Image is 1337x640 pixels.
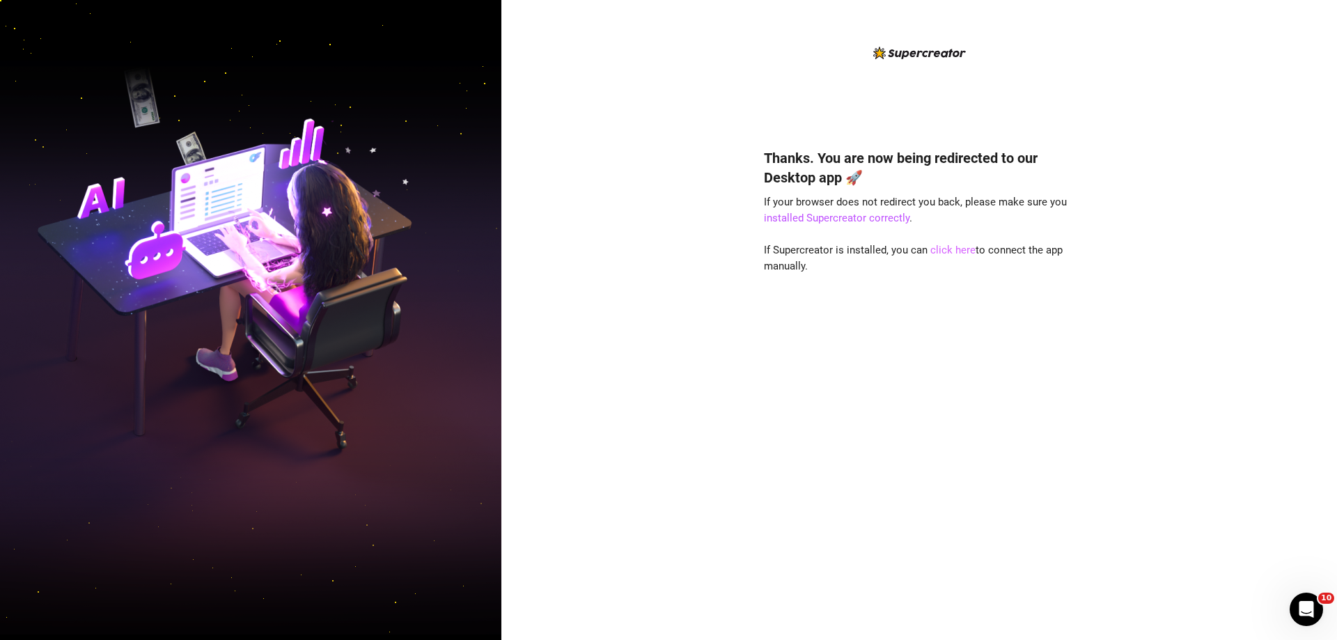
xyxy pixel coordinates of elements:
a: click here [930,244,976,256]
a: installed Supercreator correctly [764,212,909,224]
h4: Thanks. You are now being redirected to our Desktop app 🚀 [764,148,1074,187]
img: logo-BBDzfeDw.svg [873,47,966,59]
span: If Supercreator is installed, you can to connect the app manually. [764,244,1063,273]
iframe: Intercom live chat [1290,593,1323,626]
span: 10 [1318,593,1334,604]
span: If your browser does not redirect you back, please make sure you . [764,196,1067,225]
